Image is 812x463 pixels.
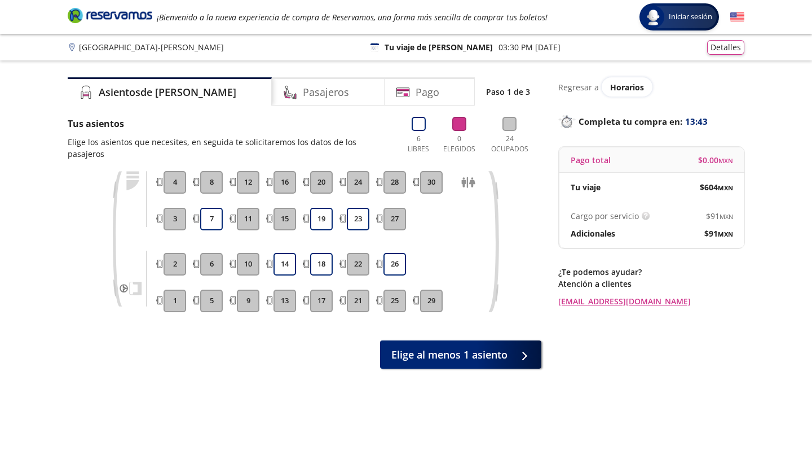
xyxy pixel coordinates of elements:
button: 2 [164,253,186,276]
button: 15 [273,208,296,230]
p: 24 Ocupados [487,134,533,154]
button: 24 [347,171,369,194]
span: $ 0.00 [698,154,733,166]
p: Tu viaje [571,181,601,193]
h4: Pago [416,85,439,100]
small: MXN [718,230,733,238]
p: Paso 1 de 3 [486,86,530,98]
button: 19 [310,208,333,230]
span: $ 604 [700,181,733,193]
button: 22 [347,253,369,276]
small: MXN [718,156,733,165]
p: Pago total [571,154,611,166]
small: MXN [718,184,733,192]
h4: Pasajeros [303,85,349,100]
button: 9 [237,290,259,312]
h4: Asientos de [PERSON_NAME] [99,85,236,100]
button: 14 [273,253,296,276]
button: 28 [383,171,406,194]
button: 13 [273,290,296,312]
em: ¡Bienvenido a la nueva experiencia de compra de Reservamos, una forma más sencilla de comprar tus... [157,12,548,23]
p: Cargo por servicio [571,210,639,222]
button: 1 [164,290,186,312]
i: Brand Logo [68,7,152,24]
button: 11 [237,208,259,230]
p: ¿Te podemos ayudar? [558,266,744,278]
button: 16 [273,171,296,194]
span: Iniciar sesión [664,11,717,23]
button: English [730,10,744,24]
p: Tus asientos [68,117,394,130]
button: 12 [237,171,259,194]
p: [GEOGRAPHIC_DATA] - [PERSON_NAME] [79,41,224,53]
p: 03:30 PM [DATE] [498,41,561,53]
button: 29 [420,290,443,312]
button: 26 [383,253,406,276]
button: 3 [164,208,186,230]
div: Regresar a ver horarios [558,77,744,97]
small: MXN [720,212,733,221]
span: Horarios [610,82,644,93]
p: 0 Elegidos [440,134,478,154]
button: 6 [200,253,223,276]
button: 27 [383,208,406,230]
button: 20 [310,171,333,194]
button: 5 [200,290,223,312]
button: 18 [310,253,333,276]
a: Brand Logo [68,7,152,27]
button: 30 [420,171,443,194]
p: Completa tu compra en : [558,113,744,129]
p: Adicionales [571,228,615,239]
button: 23 [347,208,369,230]
button: 10 [237,253,259,276]
button: Elige al menos 1 asiento [380,340,541,369]
button: Detalles [707,40,744,55]
button: 4 [164,171,186,194]
span: $ 91 [704,228,733,239]
p: 6 Libres [405,134,432,154]
button: 7 [200,208,223,230]
span: 13:43 [685,115,708,128]
button: 25 [383,290,406,312]
button: 21 [347,290,369,312]
a: [EMAIL_ADDRESS][DOMAIN_NAME] [558,295,744,307]
p: Regresar a [558,81,599,93]
p: Atención a clientes [558,278,744,290]
p: Elige los asientos que necesites, en seguida te solicitaremos los datos de los pasajeros [68,136,394,160]
span: Elige al menos 1 asiento [391,347,507,362]
button: 8 [200,171,223,194]
span: $ 91 [706,210,733,222]
button: 17 [310,290,333,312]
p: Tu viaje de [PERSON_NAME] [385,41,493,53]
